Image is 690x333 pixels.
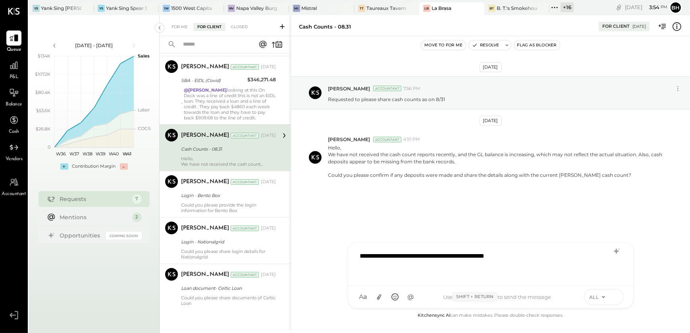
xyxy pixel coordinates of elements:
span: 7:56 PM [403,86,420,92]
text: $107.2K [35,71,50,77]
span: ALL [589,294,599,300]
span: Balance [6,101,22,108]
span: Vendors [6,156,23,163]
div: [DATE] [261,132,276,139]
div: copy link [615,3,623,11]
div: Could you please provide the login information for Bento Box [181,202,276,213]
div: NV [228,5,235,12]
div: [DATE] [261,272,276,278]
div: Accountant [231,226,259,231]
div: 1500 West Capital LP [171,5,212,11]
div: For Client [602,23,630,30]
div: La Brasa [432,5,451,11]
text: 0 [48,144,50,150]
div: [PERSON_NAME] [181,132,229,140]
div: [DATE] [261,225,276,232]
div: Use to send the message [418,292,576,302]
div: Opportunities [60,232,102,239]
div: BT [488,5,495,12]
a: Balance [0,85,27,108]
text: W36 [56,151,66,157]
button: Bh [669,1,682,14]
div: Coming Soon [106,232,142,239]
div: [PERSON_NAME] [181,63,229,71]
div: Mistral [301,5,317,11]
p: Requested to please share cash counts as on 8/31 [328,96,445,103]
span: P&L [10,74,19,81]
div: $346,271.48 [247,76,276,84]
div: YS [33,5,40,12]
a: P&L [0,58,27,81]
p: Hello, [328,144,666,178]
div: 2 [132,212,142,222]
div: Closed [227,23,252,31]
div: [DATE] [480,62,502,72]
span: Shift + Return [453,292,497,302]
button: Resolve [469,40,502,50]
text: W41 [123,151,131,157]
div: [DATE] [261,179,276,185]
div: SBA - EIDL (Covid) [181,77,245,84]
div: [PERSON_NAME] [181,271,229,279]
div: [DATE] [632,24,646,29]
div: [PERSON_NAME] [181,178,229,186]
div: YS [98,5,105,12]
div: Accountant [373,137,401,142]
div: We have not received the cash count reports recently, and the GL balance is increasing, which may... [328,151,666,178]
span: @ [407,293,414,301]
text: W37 [69,151,79,157]
div: [DATE] [261,64,276,70]
div: - [120,163,128,170]
div: Hello, [181,156,276,167]
text: W40 [109,151,119,157]
div: TT [358,5,365,12]
text: $53.6K [36,108,50,113]
text: COGS [138,126,151,131]
div: looking at this On Deck was a line of credit this is not an EIDL loan. They received a loan and a... [184,87,276,121]
div: Loan document- Celtic Loan [181,284,274,292]
div: [DATE] [625,4,667,11]
a: Cash [0,113,27,136]
text: $80.4K [35,90,50,95]
text: $134K [38,53,50,59]
div: + 16 [561,2,574,12]
a: Queue [0,31,27,54]
text: W38 [82,151,92,157]
button: Flag as Blocker [514,40,560,50]
div: 7 [132,194,142,204]
div: Accountant [231,133,259,138]
div: Accountant [231,64,259,70]
text: W39 [96,151,106,157]
text: Labor [138,107,150,113]
div: Napa Valley Burger Company [236,5,277,11]
div: B. T.'s Smokehouse [497,5,538,11]
div: Could you please share login details for Nationalgrid [181,249,276,260]
span: [PERSON_NAME] [328,85,370,92]
span: Queue [7,46,21,54]
span: Cash [9,128,19,136]
div: Mentions [60,213,128,221]
div: LB [423,5,430,12]
button: Move to for me [421,40,466,50]
div: Accountant [373,86,401,91]
a: Accountant [0,175,27,198]
text: $26.8K [36,126,50,132]
div: Contribution Margin [72,163,116,170]
div: Taureaux Tavern [366,5,406,11]
div: For Me [168,23,192,31]
div: We have not received the cash count reports recently, and the GL balance is increasing, which may... [181,161,276,167]
div: Accountant [231,272,259,277]
div: Mi [293,5,300,12]
div: Requests [60,195,128,203]
strong: @[PERSON_NAME] [184,87,227,93]
span: [PERSON_NAME] [328,136,370,143]
div: Cash Counts - 08.31 [181,145,274,153]
div: Login - Bento Box [181,191,274,199]
div: Yank Sing Spear Street [106,5,147,11]
button: Aa [356,290,370,304]
div: [PERSON_NAME] [181,224,229,232]
div: Login - Nationalgrid [181,238,274,246]
div: Could you please share documents of Celtic Loan [181,295,276,306]
a: Vendors [0,140,27,163]
text: Sales [138,53,150,59]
